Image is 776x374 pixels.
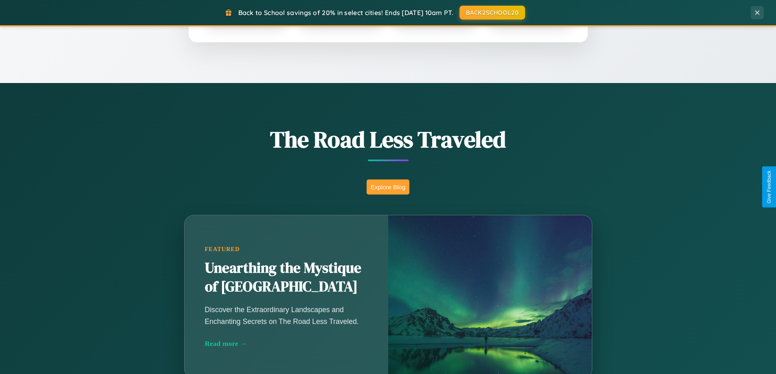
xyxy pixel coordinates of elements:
[459,6,525,20] button: BACK2SCHOOL20
[238,9,453,17] span: Back to School savings of 20% in select cities! Ends [DATE] 10am PT.
[205,339,368,348] div: Read more →
[367,179,409,195] button: Explore Blog
[205,259,368,296] h2: Unearthing the Mystique of [GEOGRAPHIC_DATA]
[144,124,633,155] h1: The Road Less Traveled
[205,304,368,327] p: Discover the Extraordinary Landscapes and Enchanting Secrets on The Road Less Traveled.
[766,171,772,203] div: Give Feedback
[205,246,368,253] div: Featured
